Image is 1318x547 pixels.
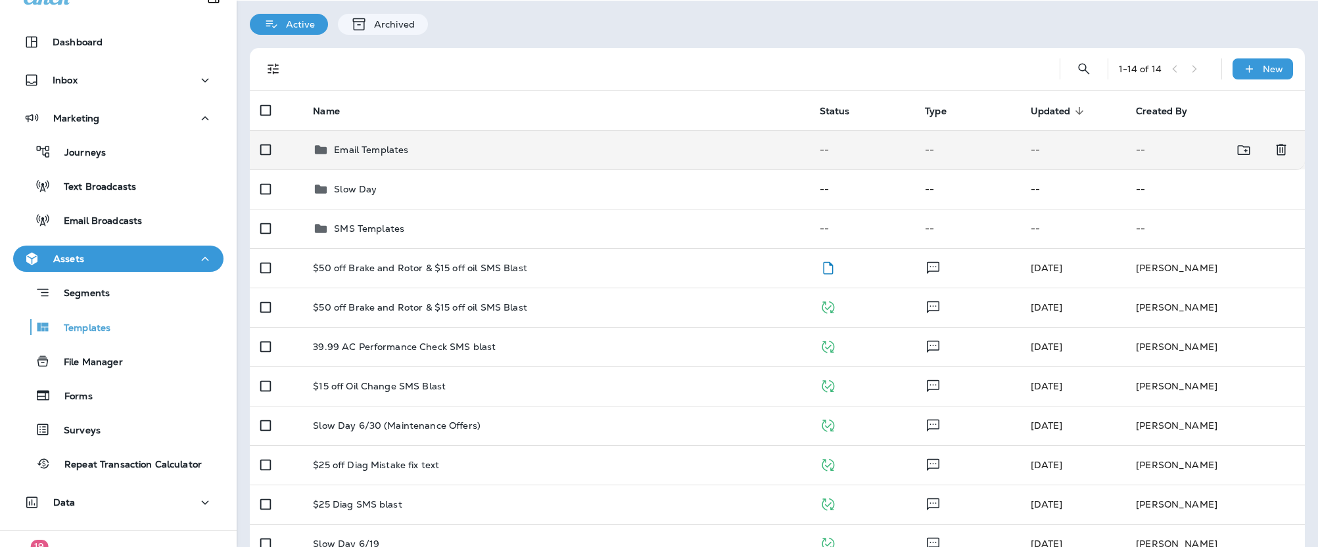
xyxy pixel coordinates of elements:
[925,106,947,117] span: Type
[820,105,867,117] span: Status
[809,169,915,209] td: --
[1125,366,1305,406] td: [PERSON_NAME]
[1125,169,1305,209] td: --
[1031,420,1063,431] span: Zachary Nottke
[51,322,110,335] p: Templates
[1125,327,1305,366] td: [PERSON_NAME]
[51,181,136,194] p: Text Broadcasts
[313,263,527,273] p: $50 off Brake and Rotor & $15 off oil SMS Blast
[51,459,202,471] p: Repeat Transaction Calculator
[279,19,315,30] p: Active
[1031,262,1063,274] span: Zachary Nottke
[1125,209,1305,248] td: --
[334,223,404,234] p: SMS Templates
[13,313,224,341] button: Templates
[1031,380,1063,392] span: Zachary Nottke
[51,147,106,160] p: Journeys
[1125,248,1305,288] td: [PERSON_NAME]
[1263,64,1283,74] p: New
[313,420,481,431] p: Slow Day 6/30 (Maintenance Offers)
[313,381,446,391] p: $15 off Oil Change SMS Blast
[13,206,224,234] button: Email Broadcasts
[13,450,224,477] button: Repeat Transaction Calculator
[925,105,964,117] span: Type
[809,209,915,248] td: --
[1125,445,1305,485] td: [PERSON_NAME]
[820,458,836,470] span: Published
[51,425,101,437] p: Surveys
[1031,106,1071,117] span: Updated
[260,56,287,82] button: Filters
[925,339,941,351] span: Text
[13,105,224,131] button: Marketing
[367,19,415,30] p: Archived
[925,300,941,312] span: Text
[334,144,408,155] p: Email Templates
[1125,130,1252,169] td: --
[51,288,110,301] p: Segments
[820,379,836,391] span: Published
[13,246,224,272] button: Assets
[1125,288,1305,327] td: [PERSON_NAME]
[925,497,941,509] span: Text
[820,339,836,351] span: Published
[925,261,941,273] span: Text
[51,357,123,369] p: File Manager
[313,105,357,117] span: Name
[51,391,93,403] p: Forms
[13,138,224,165] button: Journeys
[820,106,850,117] span: Status
[53,75,78,85] p: Inbox
[1136,106,1187,117] span: Created By
[313,302,527,313] p: $50 off Brake and Rotor & $15 off oil SMS Blast
[925,418,941,430] span: Text
[914,130,1020,169] td: --
[1031,105,1088,117] span: Updated
[1071,56,1097,82] button: Search Templates
[313,106,340,117] span: Name
[53,253,84,264] p: Assets
[13,172,224,200] button: Text Broadcasts
[1031,341,1063,353] span: Zachary Nottke
[1031,459,1063,471] span: Zachary Nottke
[1020,209,1126,248] td: --
[1020,169,1126,209] td: --
[820,418,836,430] span: Published
[1031,301,1063,313] span: Zachary Nottke
[51,215,142,228] p: Email Broadcasts
[334,184,377,194] p: Slow Day
[820,497,836,509] span: Published
[313,499,402,510] p: $25 Diag SMS blast
[313,460,439,470] p: $25 off Diag Mistake fix text
[1125,485,1305,524] td: [PERSON_NAME]
[914,209,1020,248] td: --
[13,29,224,55] button: Dashboard
[1031,498,1063,510] span: Zachary Nottke
[1020,130,1126,169] td: --
[809,130,915,169] td: --
[13,278,224,307] button: Segments
[914,169,1020,209] td: --
[13,347,224,375] button: File Manager
[925,458,941,470] span: Text
[13,67,224,93] button: Inbox
[1119,64,1162,74] div: 1 - 14 of 14
[13,382,224,409] button: Forms
[820,261,836,273] span: Draft
[1136,105,1204,117] span: Created By
[53,113,99,123] p: Marketing
[1231,137,1258,164] button: Move to folder
[13,416,224,443] button: Surveys
[820,300,836,312] span: Published
[53,37,103,47] p: Dashboard
[1268,137,1294,164] button: Delete
[1125,406,1305,445] td: [PERSON_NAME]
[925,379,941,391] span: Text
[53,497,76,508] p: Data
[13,489,224,515] button: Data
[313,341,496,352] p: 39.99 AC Performance Check SMS blast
